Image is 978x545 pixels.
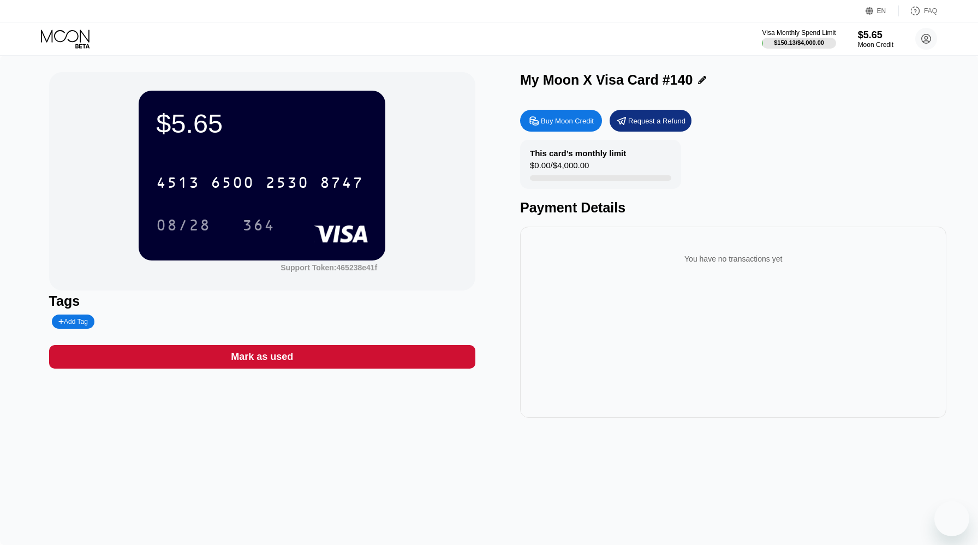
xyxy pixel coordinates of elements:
div: Add Tag [52,315,94,329]
div: 364 [234,211,283,239]
div: 4513650025308747 [150,169,370,196]
div: $150.13 / $4,000.00 [774,39,824,46]
div: 4513 [156,175,200,193]
div: Mark as used [49,345,475,369]
div: 08/28 [156,218,211,235]
div: Tags [49,293,475,309]
div: Moon Credit [858,41,893,49]
div: Support Token:465238e41f [281,263,377,272]
div: Request a Refund [610,110,691,132]
div: 8747 [320,175,363,193]
div: Add Tag [58,318,88,325]
div: Buy Moon Credit [541,116,594,126]
div: Request a Refund [628,116,685,126]
div: Visa Monthly Spend Limit$150.13/$4,000.00 [762,29,836,49]
iframe: Кнопка, открывающая окно обмена сообщениями; идет разговор [934,501,969,536]
div: Buy Moon Credit [520,110,602,132]
div: 364 [242,218,275,235]
div: Payment Details [520,200,946,216]
div: Visa Monthly Spend Limit [762,29,836,37]
div: FAQ [899,5,937,16]
div: $0.00 / $4,000.00 [530,161,589,175]
div: EN [877,7,886,15]
div: 6500 [211,175,254,193]
div: This card’s monthly limit [530,149,626,158]
div: $5.65 [858,29,893,41]
div: My Moon X Visa Card #140 [520,72,693,88]
div: Support Token: 465238e41f [281,263,377,272]
div: 08/28 [148,211,219,239]
div: You have no transactions yet [529,244,938,274]
div: $5.65 [156,108,368,139]
div: EN [866,5,899,16]
div: FAQ [924,7,937,15]
div: 2530 [265,175,309,193]
div: $5.65Moon Credit [858,29,893,49]
div: Mark as used [231,351,293,363]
